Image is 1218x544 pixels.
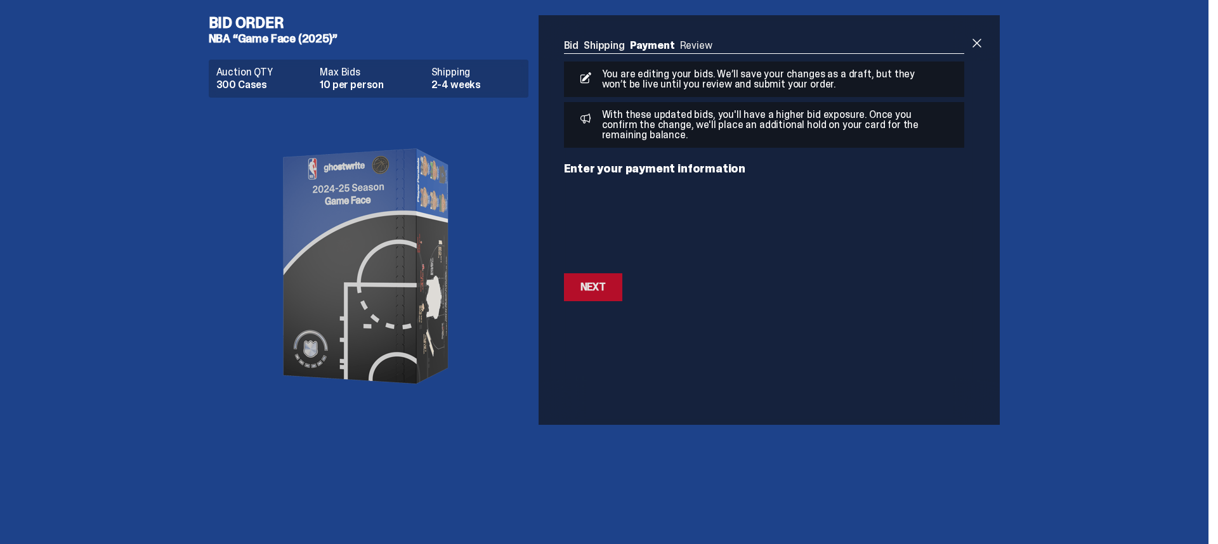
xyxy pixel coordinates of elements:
[431,80,521,90] dd: 2-4 weeks
[597,69,926,89] p: You are editing your bids. We’ll save your changes as a draft, but they won’t be live until you r...
[561,182,967,266] iframe: Secure payment input frame
[431,67,521,77] dt: Shipping
[216,67,313,77] dt: Auction QTY
[584,39,625,52] a: Shipping
[242,108,495,425] img: product image
[580,282,606,292] div: Next
[209,33,539,44] h5: NBA “Game Face (2025)”
[564,39,579,52] a: Bid
[320,67,423,77] dt: Max Bids
[216,80,313,90] dd: 300 Cases
[597,110,932,140] p: With these updated bids, you'll have a higher bid exposure. Once you confirm the change, we'll pl...
[209,15,539,30] h4: Bid Order
[564,163,965,174] p: Enter your payment information
[564,273,622,301] button: Next
[320,80,423,90] dd: 10 per person
[630,39,675,52] a: Payment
